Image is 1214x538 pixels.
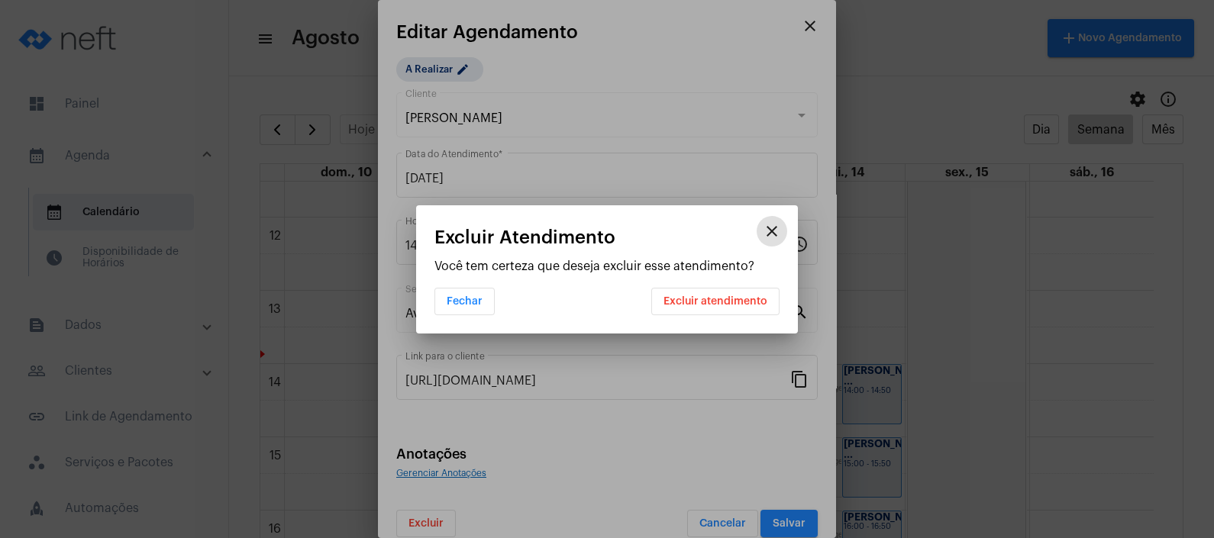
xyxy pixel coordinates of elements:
[664,296,767,307] span: Excluir atendimento
[763,222,781,240] mat-icon: close
[434,288,495,315] button: Fechar
[651,288,780,315] button: Excluir atendimento
[434,259,780,273] p: Você tem certeza que deseja excluir esse atendimento?
[434,227,615,247] span: Excluir Atendimento
[447,296,483,307] span: Fechar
